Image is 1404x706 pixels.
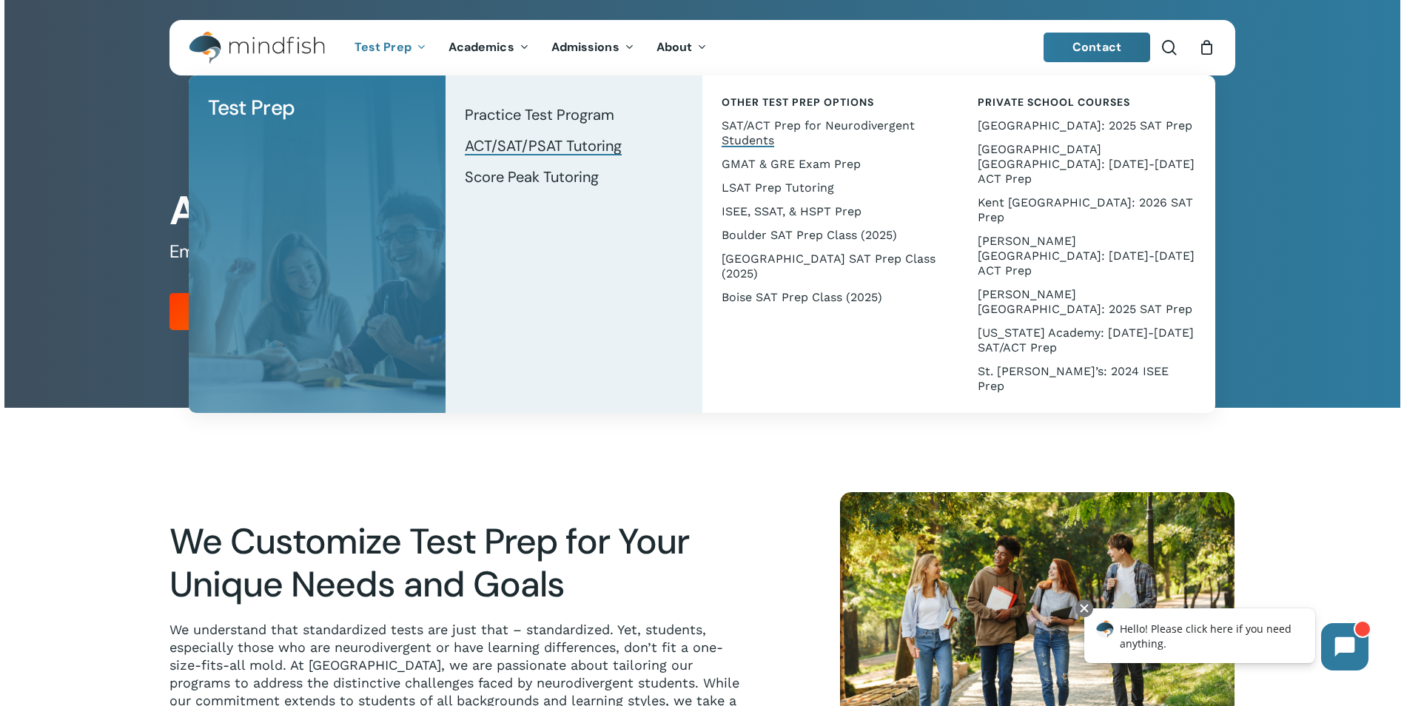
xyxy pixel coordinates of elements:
h2: We Customize Test Prep for Your Unique Needs and Goals [169,520,751,606]
a: SAT/ACT Prep for Neurodivergent Students [717,114,944,152]
a: Private School Courses [973,90,1200,114]
a: Other Test Prep Options [717,90,944,114]
h1: ACT/SAT Prep for Neurodivergent Students [169,187,1235,235]
a: GMAT & GRE Exam Prep [717,152,944,176]
span: Test Prep [208,94,295,121]
a: Cart [1199,39,1215,56]
span: [GEOGRAPHIC_DATA]: 2025 SAT Prep [978,118,1192,132]
a: Test Prep [343,41,437,54]
span: [GEOGRAPHIC_DATA] [GEOGRAPHIC_DATA]: [DATE]-[DATE] ACT Prep [978,142,1195,186]
span: [PERSON_NAME][GEOGRAPHIC_DATA]: [DATE]-[DATE] ACT Prep [978,234,1195,278]
span: Boise SAT Prep Class (2025) [722,290,882,304]
a: Contact [1044,33,1150,62]
span: St. [PERSON_NAME]’s: 2024 ISEE Prep [978,364,1169,393]
span: Admissions [551,39,619,55]
nav: Main Menu [343,20,718,75]
iframe: Chatbot [1069,596,1383,685]
span: Academics [449,39,514,55]
span: Boulder SAT Prep Class (2025) [722,228,897,242]
a: Kent [GEOGRAPHIC_DATA]: 2026 SAT Prep [973,191,1200,229]
a: [GEOGRAPHIC_DATA] SAT Prep Class (2025) [717,247,944,286]
a: St. [PERSON_NAME]’s: 2024 ISEE Prep [973,360,1200,398]
span: Test Prep [355,39,412,55]
span: Practice Test Program [465,105,614,124]
a: Score Peak Tutoring [460,161,688,192]
span: Kent [GEOGRAPHIC_DATA]: 2026 SAT Prep [978,195,1193,224]
a: Boulder SAT Prep Class (2025) [717,223,944,247]
a: About [645,41,719,54]
a: Register Now [169,293,306,330]
a: ISEE, SSAT, & HSPT Prep [717,200,944,223]
a: LSAT Prep Tutoring [717,176,944,200]
a: [PERSON_NAME][GEOGRAPHIC_DATA]: 2025 SAT Prep [973,283,1200,321]
span: Score Peak Tutoring [465,167,599,186]
a: Admissions [540,41,645,54]
a: Practice Test Program [460,99,688,130]
a: [GEOGRAPHIC_DATA] [GEOGRAPHIC_DATA]: [DATE]-[DATE] ACT Prep [973,138,1200,191]
span: ISEE, SSAT, & HSPT Prep [722,204,861,218]
span: SAT/ACT Prep for Neurodivergent Students [722,118,915,147]
a: Boise SAT Prep Class (2025) [717,286,944,309]
a: [US_STATE] Academy: [DATE]-[DATE] SAT/ACT Prep [973,321,1200,360]
span: About [656,39,693,55]
span: [PERSON_NAME][GEOGRAPHIC_DATA]: 2025 SAT Prep [978,287,1192,316]
a: [GEOGRAPHIC_DATA]: 2025 SAT Prep [973,114,1200,138]
a: ACT/SAT/PSAT Tutoring [460,130,688,161]
header: Main Menu [169,20,1235,75]
a: Academics [437,41,540,54]
span: GMAT & GRE Exam Prep [722,157,861,171]
span: [US_STATE] Academy: [DATE]-[DATE] SAT/ACT Prep [978,326,1194,354]
span: Private School Courses [978,95,1130,109]
a: Test Prep [204,90,431,126]
h5: Embrace Your Unique Thinking. Excel on the ACT and SAT. [169,240,1235,263]
span: Other Test Prep Options [722,95,874,109]
span: LSAT Prep Tutoring [722,181,834,195]
a: [PERSON_NAME][GEOGRAPHIC_DATA]: [DATE]-[DATE] ACT Prep [973,229,1200,283]
span: [GEOGRAPHIC_DATA] SAT Prep Class (2025) [722,252,936,280]
span: Contact [1072,39,1121,55]
span: ACT/SAT/PSAT Tutoring [465,136,622,155]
